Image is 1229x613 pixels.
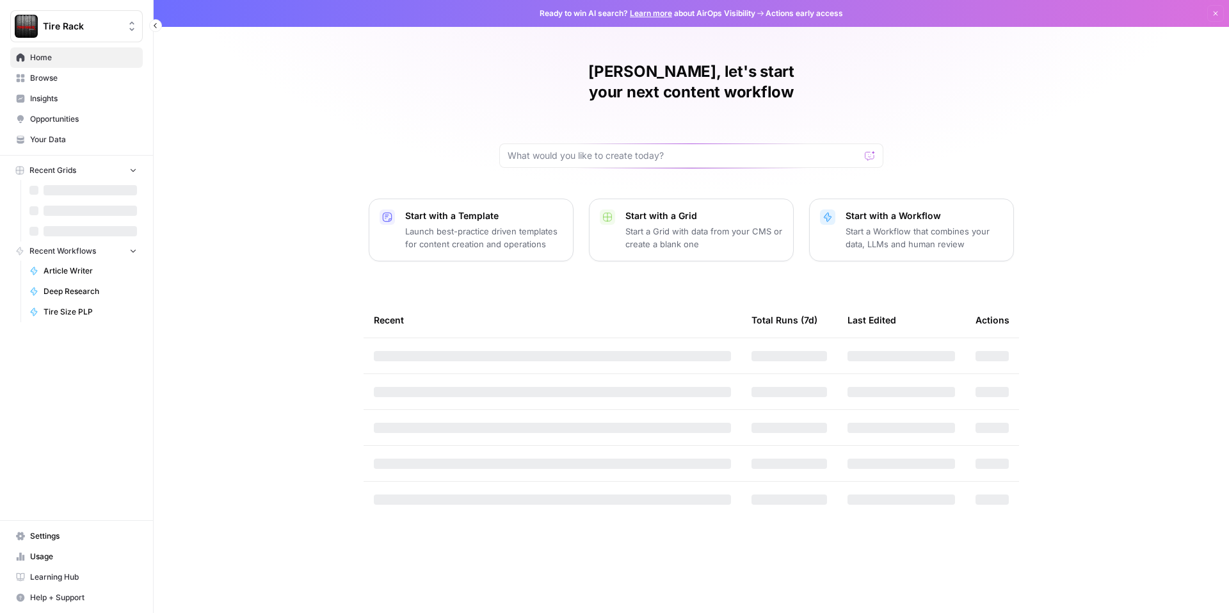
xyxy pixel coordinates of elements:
[10,10,143,42] button: Workspace: Tire Rack
[44,286,137,297] span: Deep Research
[10,567,143,587] a: Learning Hub
[846,209,1003,222] p: Start with a Workflow
[30,571,137,583] span: Learning Hub
[43,20,120,33] span: Tire Rack
[30,93,137,104] span: Insights
[625,225,783,250] p: Start a Grid with data from your CMS or create a blank one
[30,113,137,125] span: Opportunities
[29,165,76,176] span: Recent Grids
[540,8,755,19] span: Ready to win AI search? about AirOps Visibility
[10,47,143,68] a: Home
[10,587,143,608] button: Help + Support
[30,530,137,542] span: Settings
[589,199,794,261] button: Start with a GridStart a Grid with data from your CMS or create a blank one
[10,241,143,261] button: Recent Workflows
[374,302,731,338] div: Recent
[846,225,1003,250] p: Start a Workflow that combines your data, LLMs and human review
[405,209,563,222] p: Start with a Template
[10,161,143,180] button: Recent Grids
[369,199,574,261] button: Start with a TemplateLaunch best-practice driven templates for content creation and operations
[751,302,817,338] div: Total Runs (7d)
[30,592,137,603] span: Help + Support
[30,52,137,63] span: Home
[847,302,896,338] div: Last Edited
[10,109,143,129] a: Opportunities
[10,526,143,546] a: Settings
[508,149,860,162] input: What would you like to create today?
[630,8,672,18] a: Learn more
[24,281,143,302] a: Deep Research
[44,306,137,318] span: Tire Size PLP
[30,72,137,84] span: Browse
[976,302,1009,338] div: Actions
[29,245,96,257] span: Recent Workflows
[44,265,137,277] span: Article Writer
[10,129,143,150] a: Your Data
[10,68,143,88] a: Browse
[15,15,38,38] img: Tire Rack Logo
[10,88,143,109] a: Insights
[405,225,563,250] p: Launch best-practice driven templates for content creation and operations
[809,199,1014,261] button: Start with a WorkflowStart a Workflow that combines your data, LLMs and human review
[24,261,143,281] a: Article Writer
[499,61,883,102] h1: [PERSON_NAME], let's start your next content workflow
[30,134,137,145] span: Your Data
[24,302,143,322] a: Tire Size PLP
[766,8,843,19] span: Actions early access
[30,551,137,562] span: Usage
[10,546,143,567] a: Usage
[625,209,783,222] p: Start with a Grid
